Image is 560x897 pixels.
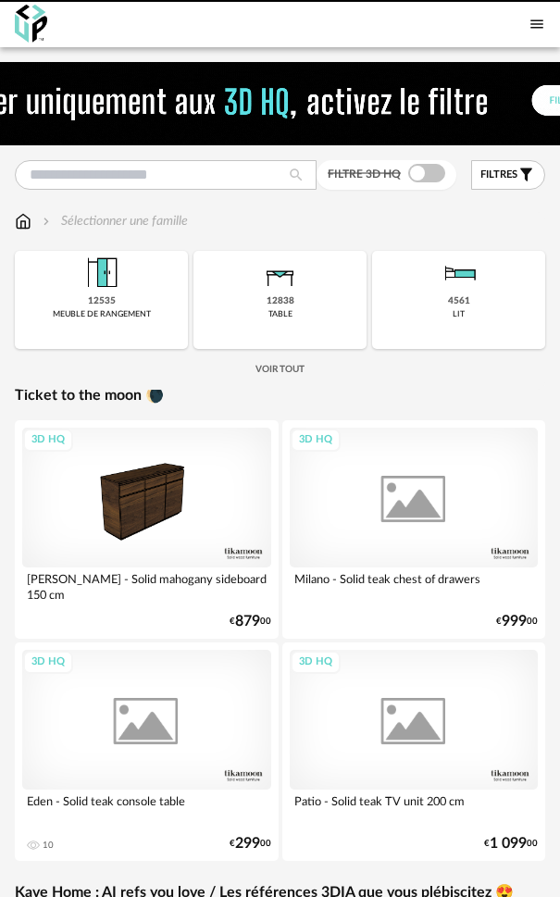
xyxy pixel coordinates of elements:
[230,838,271,850] div: € 00
[282,420,546,639] a: 3D HQ Milano - Solid teak chest of drawers €99900
[512,168,517,182] span: s
[282,642,546,861] a: 3D HQ Patio - Solid teak TV unit 200 cm €1 09900
[23,651,73,674] div: 3D HQ
[43,840,54,851] div: 10
[496,616,538,628] div: € 00
[453,309,465,319] div: lit
[39,212,188,230] div: Sélectionner une famille
[290,567,539,604] div: Milano - Solid teak chest of drawers
[268,309,292,319] div: table
[291,429,341,452] div: 3D HQ
[53,309,151,319] div: meuble de rangement
[328,168,401,180] span: Filtre 3D HQ
[291,651,341,674] div: 3D HQ
[80,251,124,295] img: Meuble%20de%20rangement.png
[267,295,294,307] div: 12838
[480,168,512,182] span: filtre
[484,838,538,850] div: € 00
[502,616,527,628] span: 999
[258,251,303,295] img: Table.png
[22,790,271,827] div: Eden - Solid teak console table
[490,838,527,850] span: 1 099
[290,790,539,827] div: Patio - Solid teak TV unit 200 cm
[88,295,116,307] div: 12535
[517,166,535,183] span: Filter icon
[235,838,260,850] span: 299
[22,567,271,604] div: [PERSON_NAME] - Solid mahogany sideboard 150 cm
[39,212,54,230] img: svg+xml;base64,PHN2ZyB3aWR0aD0iMTYiIGhlaWdodD0iMTYiIHZpZXdCb3g9IjAgMCAxNiAxNiIgZmlsbD0ibm9uZSIgeG...
[230,616,271,628] div: € 00
[23,429,73,452] div: 3D HQ
[471,160,545,190] button: filtres Filter icon
[15,642,279,861] a: 3D HQ Eden - Solid teak console table 10 €29900
[235,616,260,628] span: 879
[529,14,545,33] span: Menu icon
[448,295,470,307] div: 4561
[15,5,47,43] img: OXP
[15,212,31,230] img: svg+xml;base64,PHN2ZyB3aWR0aD0iMTYiIGhlaWdodD0iMTciIHZpZXdCb3g9IjAgMCAxNiAxNyIgZmlsbD0ibm9uZSIgeG...
[15,355,545,390] div: Voir tout
[15,420,279,639] a: 3D HQ [PERSON_NAME] - Solid mahogany sideboard 150 cm €87900
[437,251,481,295] img: Literie.png
[15,386,545,405] a: Ticket to the moon 🌘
